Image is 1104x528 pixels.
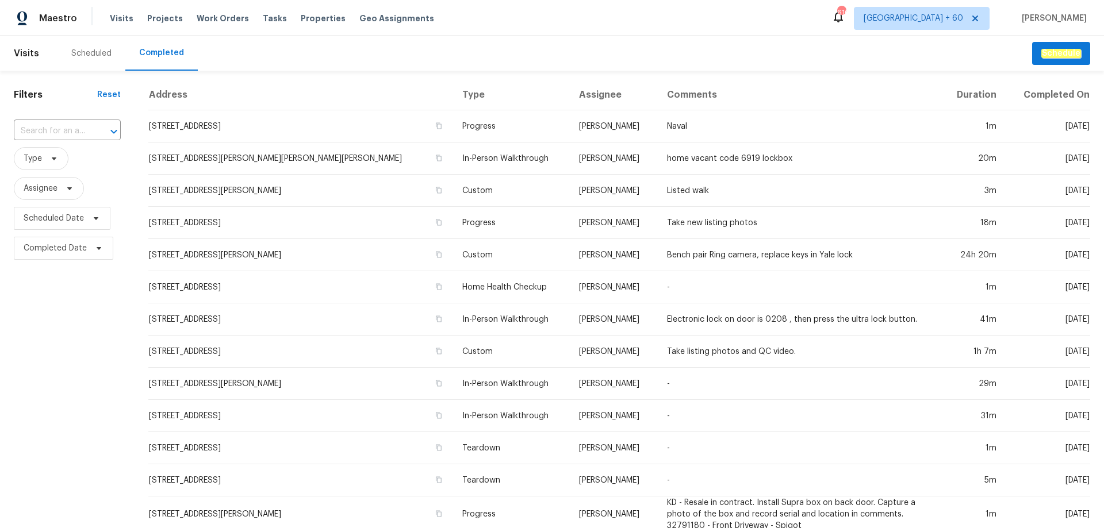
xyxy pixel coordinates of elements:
div: 616 [837,7,845,18]
td: home vacant code 6919 lockbox [658,142,941,175]
td: [PERSON_NAME] [570,175,658,207]
button: Copy Address [434,442,444,453]
td: [STREET_ADDRESS][PERSON_NAME] [148,368,453,400]
td: Custom [453,239,570,271]
th: Duration [941,80,1006,110]
td: [DATE] [1006,175,1090,207]
td: [DATE] [1006,239,1090,271]
td: In-Person Walkthrough [453,368,570,400]
span: Properties [301,13,346,24]
td: [STREET_ADDRESS][PERSON_NAME][PERSON_NAME][PERSON_NAME] [148,142,453,175]
td: Bench pair Ring camera, replace keys in Yale lock [658,239,941,271]
td: 1h 7m [941,336,1006,368]
td: [DATE] [1006,207,1090,239]
td: [DATE] [1006,336,1090,368]
td: [STREET_ADDRESS] [148,400,453,432]
span: Geo Assignments [359,13,434,24]
th: Address [148,80,453,110]
td: Naval [658,110,941,142]
td: Take listing photos and QC video. [658,336,941,368]
th: Assignee [570,80,658,110]
td: 31m [941,400,1006,432]
td: Progress [453,110,570,142]
button: Copy Address [434,249,444,260]
td: Listed walk [658,175,941,207]
td: 1m [941,271,1006,303]
span: Visits [14,41,39,66]
td: [DATE] [1006,271,1090,303]
button: Open [106,124,122,140]
td: 24h 20m [941,239,1006,271]
td: 3m [941,175,1006,207]
span: Projects [147,13,183,24]
button: Copy Address [434,185,444,195]
td: [PERSON_NAME] [570,368,658,400]
td: [STREET_ADDRESS][PERSON_NAME] [148,175,453,207]
button: Copy Address [434,378,444,388]
td: Progress [453,207,570,239]
td: [DATE] [1006,368,1090,400]
td: - [658,368,941,400]
button: Copy Address [434,153,444,163]
td: [PERSON_NAME] [570,110,658,142]
button: Copy Address [434,508,444,519]
span: Work Orders [197,13,249,24]
td: [STREET_ADDRESS] [148,336,453,368]
span: [PERSON_NAME] [1017,13,1087,24]
td: 5m [941,464,1006,496]
button: Copy Address [434,475,444,485]
button: Copy Address [434,346,444,356]
td: [STREET_ADDRESS][PERSON_NAME] [148,239,453,271]
td: [DATE] [1006,142,1090,175]
td: [PERSON_NAME] [570,142,658,175]
span: [GEOGRAPHIC_DATA] + 60 [864,13,963,24]
h1: Filters [14,89,97,101]
button: Schedule [1032,42,1090,65]
td: [STREET_ADDRESS] [148,432,453,464]
td: - [658,271,941,303]
td: 20m [941,142,1006,175]
td: In-Person Walkthrough [453,303,570,336]
span: Scheduled Date [24,213,84,224]
td: - [658,432,941,464]
span: Type [24,153,42,164]
td: 41m [941,303,1006,336]
td: [PERSON_NAME] [570,400,658,432]
span: Maestro [39,13,77,24]
input: Search for an address... [14,122,89,140]
td: [STREET_ADDRESS] [148,207,453,239]
td: [DATE] [1006,110,1090,142]
td: In-Person Walkthrough [453,142,570,175]
button: Copy Address [434,282,444,292]
td: Custom [453,336,570,368]
span: Assignee [24,183,57,194]
th: Comments [658,80,941,110]
td: - [658,464,941,496]
td: Custom [453,175,570,207]
em: Schedule [1041,49,1081,58]
td: - [658,400,941,432]
td: [PERSON_NAME] [570,271,658,303]
td: [PERSON_NAME] [570,239,658,271]
th: Completed On [1006,80,1090,110]
td: [STREET_ADDRESS] [148,303,453,336]
td: [DATE] [1006,432,1090,464]
td: [PERSON_NAME] [570,303,658,336]
td: [DATE] [1006,303,1090,336]
td: [STREET_ADDRESS] [148,271,453,303]
td: [PERSON_NAME] [570,336,658,368]
td: In-Person Walkthrough [453,400,570,432]
div: Scheduled [71,48,112,59]
td: Teardown [453,432,570,464]
td: [DATE] [1006,464,1090,496]
td: 1m [941,110,1006,142]
span: Visits [110,13,133,24]
button: Copy Address [434,314,444,324]
div: Completed [139,47,184,59]
td: 18m [941,207,1006,239]
td: Home Health Checkup [453,271,570,303]
td: [PERSON_NAME] [570,207,658,239]
span: Completed Date [24,242,87,254]
td: 29m [941,368,1006,400]
button: Copy Address [434,121,444,131]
